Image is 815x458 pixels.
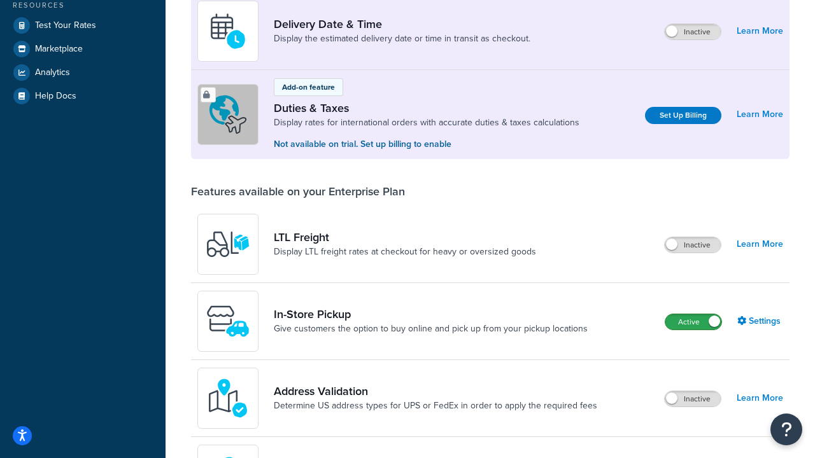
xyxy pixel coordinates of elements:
p: Add-on feature [282,81,335,93]
a: Give customers the option to buy online and pick up from your pickup locations [274,323,588,335]
a: In-Store Pickup [274,307,588,321]
a: Display the estimated delivery date or time in transit as checkout. [274,32,530,45]
span: Test Your Rates [35,20,96,31]
a: Learn More [737,389,783,407]
a: Marketplace [10,38,156,60]
label: Inactive [665,391,721,406]
a: Determine US address types for UPS or FedEx in order to apply the required fees [274,399,597,412]
label: Active [665,314,721,330]
a: Learn More [737,22,783,40]
div: Features available on your Enterprise Plan [191,184,405,198]
a: Test Your Rates [10,14,156,37]
span: Marketplace [35,44,83,55]
span: Analytics [35,67,70,78]
a: Address Validation [274,384,597,398]
img: y79ZsPf0fXUFUhFXDzUgf+ktZg5F2+ohG75+v3d2s1D9TjoU8PiyCIluIjV41seZevKCRuEjTPPOKHJsQcmKCXGdfprl3L4q7... [206,222,250,267]
a: LTL Freight [274,230,536,244]
p: Not available on trial. Set up billing to enable [274,137,579,151]
a: Delivery Date & Time [274,17,530,31]
label: Inactive [665,24,721,39]
a: Display LTL freight rates at checkout for heavy or oversized goods [274,246,536,258]
img: kIG8fy0lQAAAABJRU5ErkJggg== [206,376,250,420]
a: Learn More [737,106,783,123]
a: Settings [737,312,783,330]
label: Inactive [665,237,721,253]
button: Open Resource Center [770,413,802,445]
a: Help Docs [10,85,156,108]
a: Set Up Billing [645,107,721,124]
img: wfgcfpwTIucLEAAAAASUVORK5CYII= [206,299,250,343]
span: Help Docs [35,91,76,102]
a: Duties & Taxes [274,101,579,115]
a: Display rates for international orders with accurate duties & taxes calculations [274,116,579,129]
a: Analytics [10,61,156,84]
img: gfkeb5ejjkALwAAAABJRU5ErkJggg== [206,9,250,53]
a: Learn More [737,235,783,253]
